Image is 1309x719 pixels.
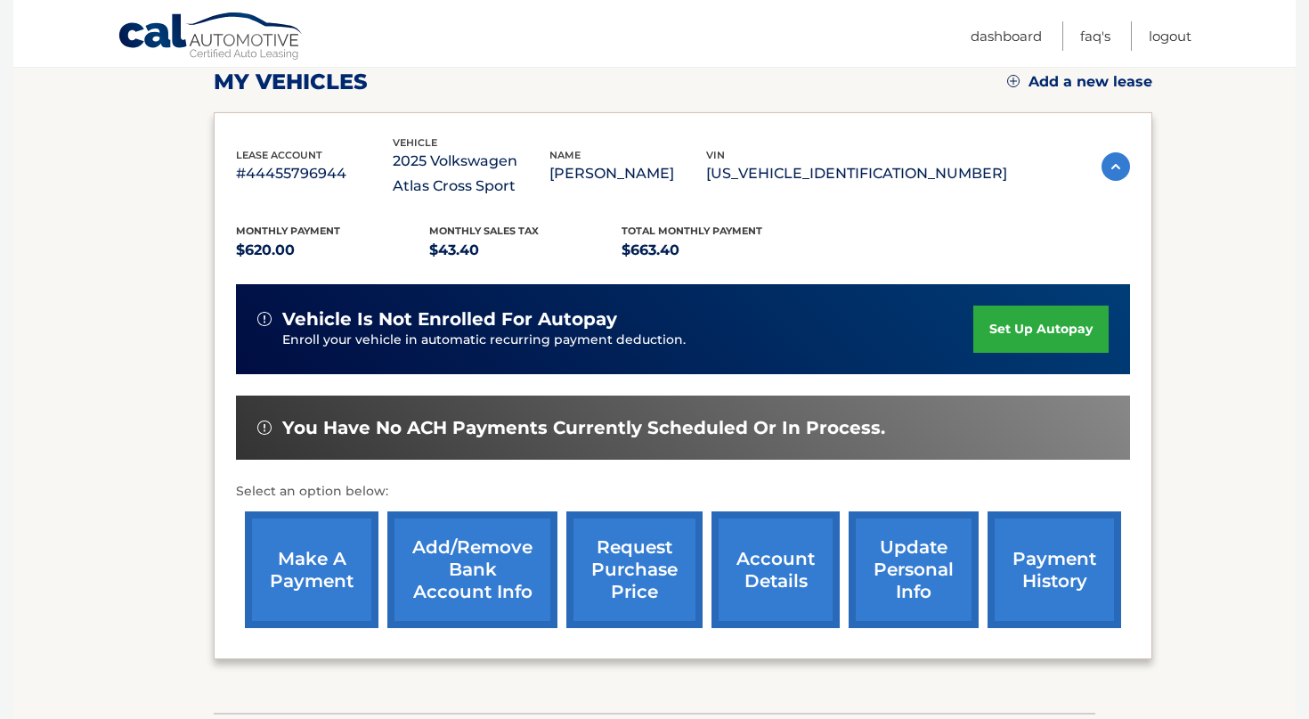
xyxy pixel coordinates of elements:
p: [PERSON_NAME] [549,161,706,186]
img: alert-white.svg [257,312,272,326]
span: Total Monthly Payment [622,225,762,237]
p: $620.00 [236,238,429,263]
span: Monthly Payment [236,225,340,237]
span: lease account [236,149,322,161]
span: You have no ACH payments currently scheduled or in process. [282,417,885,439]
img: accordion-active.svg [1102,152,1130,181]
a: update personal info [849,511,979,628]
a: FAQ's [1080,21,1110,51]
a: Cal Automotive [118,12,305,63]
p: 2025 Volkswagen Atlas Cross Sport [393,149,549,199]
p: #44455796944 [236,161,393,186]
a: set up autopay [973,306,1109,353]
a: Add/Remove bank account info [387,511,557,628]
span: vehicle is not enrolled for autopay [282,308,617,331]
img: add.svg [1007,75,1020,87]
span: vehicle [393,136,437,149]
span: Monthly sales Tax [429,225,539,237]
p: $663.40 [622,238,815,263]
a: request purchase price [566,511,703,628]
h2: my vehicles [214,69,368,95]
span: vin [706,149,725,161]
p: $43.40 [429,238,622,263]
a: account details [711,511,840,628]
p: Select an option below: [236,481,1130,502]
a: payment history [988,511,1121,628]
img: alert-white.svg [257,421,272,435]
a: Add a new lease [1007,73,1152,91]
p: Enroll your vehicle in automatic recurring payment deduction. [282,331,973,350]
a: Logout [1149,21,1191,51]
p: [US_VEHICLE_IDENTIFICATION_NUMBER] [706,161,1007,186]
span: name [549,149,581,161]
a: Dashboard [971,21,1042,51]
a: make a payment [245,511,378,628]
